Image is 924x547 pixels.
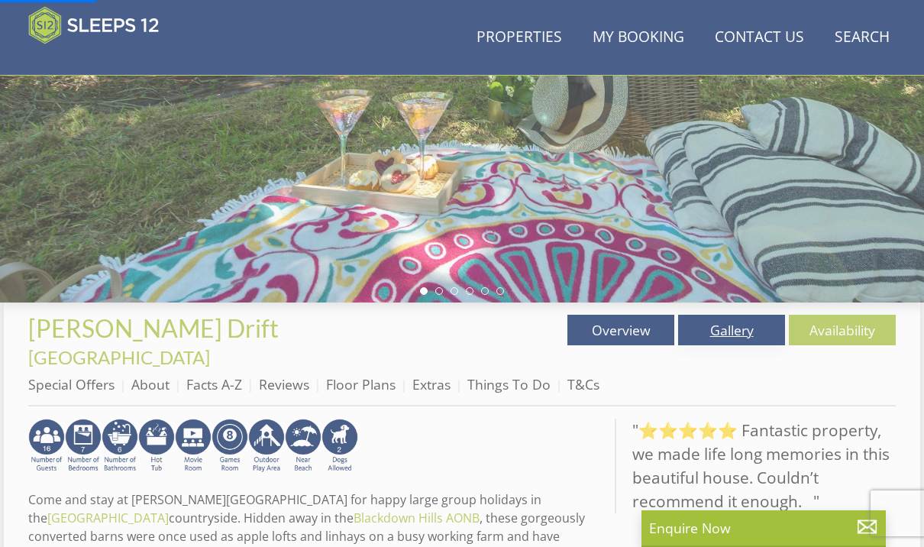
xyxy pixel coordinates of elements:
[47,510,169,526] a: [GEOGRAPHIC_DATA]
[470,21,568,55] a: Properties
[354,510,480,526] a: Blackdown Hills AONB
[412,375,451,393] a: Extras
[28,319,289,368] span: -
[212,419,248,474] img: AD_4nXdrZMsjcYNLGsKuA84hRzvIbesVCpXJ0qqnwZoX5ch9Zjv73tWe4fnFRs2gJ9dSiUubhZXckSJX_mqrZBmYExREIfryF...
[248,419,285,474] img: AD_4nXfjdDqPkGBf7Vpi6H87bmAUe5GYCbodrAbU4sf37YN55BCjSXGx5ZgBV7Vb9EJZsXiNVuyAiuJUB3WVt-w9eJ0vaBcHg...
[65,419,102,474] img: AD_4nXfpvCopSjPgFbrTpZ4Gb7z5vnaH8jAbqJolZQMpS62V5cqRSJM9TeuVSL7bGYE6JfFcU1DuF4uSwvi9kHIO1tFmPipW4...
[709,21,810,55] a: Contact Us
[567,315,674,345] a: Overview
[467,375,551,393] a: Things To Do
[102,419,138,474] img: AD_4nXcXNpYDZXOBbgKRPEBCaCiOIsoVeJcYnRY4YZ47RmIfjOLfmwdYBtQTxcKJd6HVFC_WLGi2mB_1lWquKfYs6Lp6-6TPV...
[321,419,358,474] img: AD_4nXe7_8LrJK20fD9VNWAdfykBvHkWcczWBt5QOadXbvIwJqtaRaRf-iI0SeDpMmH1MdC9T1Vy22FMXzzjMAvSuTB5cJ7z5...
[789,315,896,345] a: Availability
[649,518,878,538] p: Enquire Now
[326,375,396,393] a: Floor Plans
[28,375,115,393] a: Special Offers
[28,419,65,474] img: AD_4nXdwHKoPlWg9i-qbaw4Bguip8uCpOzKQ72KE2PxPib_XJhB8ZK5oxjVswygix9eY1y4SZ9_W9TbywukBYUE2Vsp6H_V9H...
[21,53,181,66] iframe: Customer reviews powered by Trustpilot
[28,313,283,343] a: [PERSON_NAME] Drift
[175,419,212,474] img: AD_4nXcMx2CE34V8zJUSEa4yj9Pppk-n32tBXeIdXm2A2oX1xZoj8zz1pCuMiQujsiKLZDhbHnQsaZvA37aEfuFKITYDwIrZv...
[131,375,170,393] a: About
[586,21,690,55] a: My Booking
[285,419,321,474] img: AD_4nXe7lJTbYb9d3pOukuYsm3GQOjQ0HANv8W51pVFfFFAC8dZrqJkVAnU455fekK_DxJuzpgZXdFqYqXRzTpVfWE95bX3Bz...
[615,419,896,514] blockquote: "⭐⭐⭐⭐⭐ Fantastic property, we made life long memories in this beautiful house. Couldn’t recommend...
[678,315,785,345] a: Gallery
[259,375,309,393] a: Reviews
[186,375,242,393] a: Facts A-Z
[567,375,599,393] a: T&Cs
[829,21,896,55] a: Search
[28,6,160,44] img: Sleeps 12
[28,313,279,343] span: [PERSON_NAME] Drift
[138,419,175,474] img: AD_4nXcpX5uDwed6-YChlrI2BYOgXwgg3aqYHOhRm0XfZB-YtQW2NrmeCr45vGAfVKUq4uWnc59ZmEsEzoF5o39EWARlT1ewO...
[28,346,210,368] a: [GEOGRAPHIC_DATA]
